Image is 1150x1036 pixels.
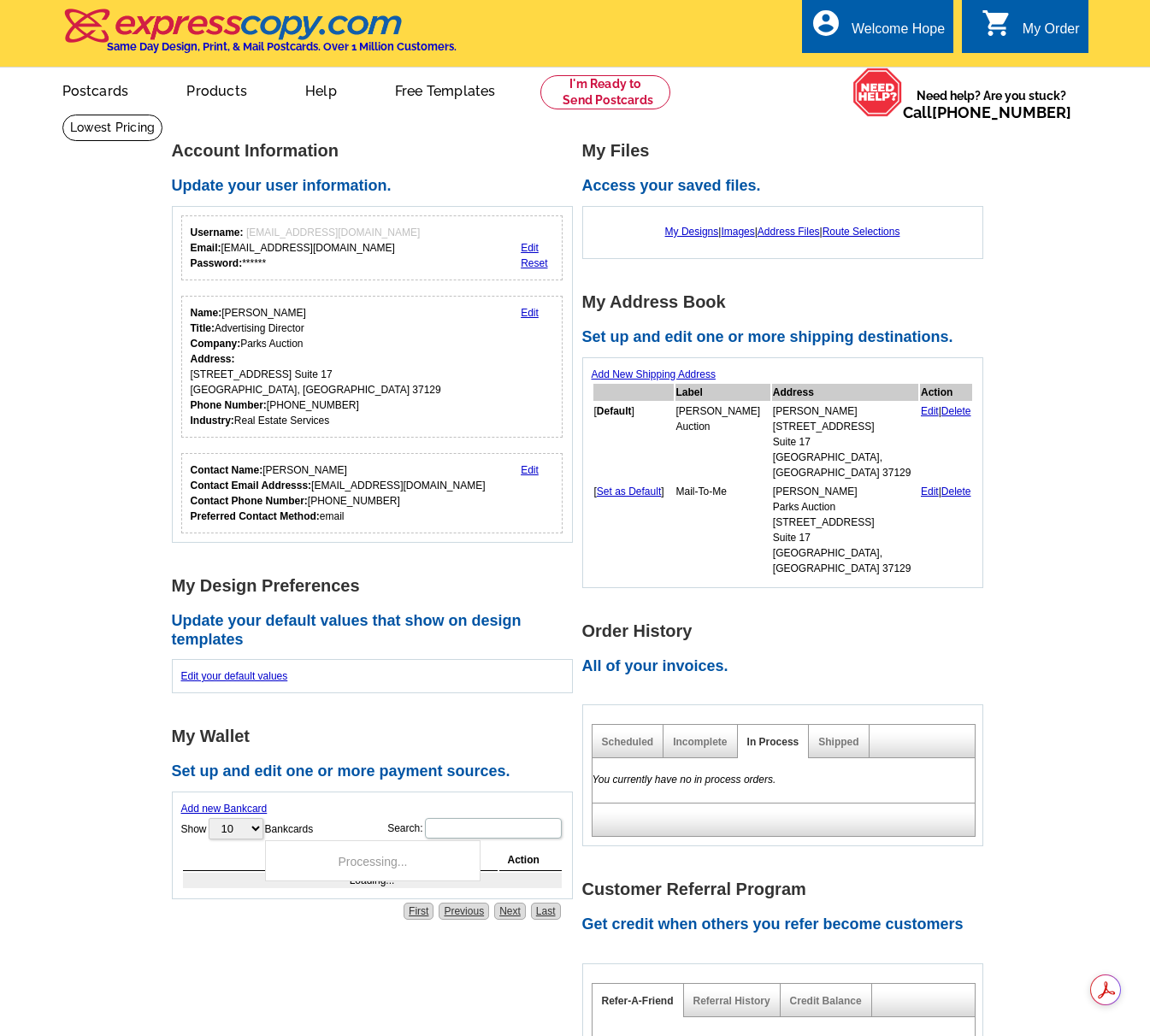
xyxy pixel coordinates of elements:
a: Help [278,69,364,109]
div: My Order [1023,21,1080,45]
a: Add New Shipping Address [592,368,716,380]
td: Mail-To-Me [675,483,770,577]
a: Set as Default [597,486,661,497]
h1: Customer Referral Program [582,880,993,898]
a: shopping_cart My Order [982,19,1080,40]
div: Processing... [265,840,481,881]
h2: Get credit when others you refer become customers [582,915,993,934]
div: [EMAIL_ADDRESS][DOMAIN_NAME] ****** [191,225,421,271]
a: Same Day Design, Print, & Mail Postcards. Over 1 Million Customers. [62,21,457,53]
a: Incomplete [673,736,727,748]
td: [PERSON_NAME] [STREET_ADDRESS] Suite 17 [GEOGRAPHIC_DATA], [GEOGRAPHIC_DATA] 37129 [772,403,918,481]
h2: Set up and edit one or more shipping destinations. [582,328,993,347]
a: Add new Bankcard [181,803,268,815]
a: Address Files [758,226,820,238]
div: Your personal details. [181,296,563,438]
em: You currently have no in process orders. [593,774,776,786]
td: | [920,483,972,577]
h2: Update your default values that show on design templates [172,612,582,649]
strong: Industry: [191,415,234,427]
a: Reset [521,257,547,269]
th: Address [772,384,918,401]
a: Edit [921,486,939,497]
strong: Company: [191,338,241,350]
td: [ ] [593,403,674,481]
a: [PHONE_NUMBER] [932,103,1071,121]
strong: Email: [191,242,221,254]
a: Next [494,903,526,920]
strong: Title: [191,322,215,334]
a: Last [531,903,561,920]
a: Free Templates [368,69,523,109]
a: Referral History [693,995,770,1007]
h1: Order History [582,622,993,640]
div: Your login information. [181,215,563,280]
h1: Account Information [172,142,582,160]
th: Action [499,850,562,871]
span: [EMAIL_ADDRESS][DOMAIN_NAME] [246,227,420,238]
a: Edit [921,405,939,417]
strong: Contact Name: [191,464,263,476]
h2: Set up and edit one or more payment sources. [172,762,582,781]
a: Edit [521,464,539,476]
i: account_circle [811,8,841,38]
td: [PERSON_NAME] Auction [675,403,770,481]
a: Route Selections [823,226,900,238]
div: Who should we contact regarding order issues? [181,453,563,533]
a: Credit Balance [790,995,862,1007]
h1: My Design Preferences [172,577,582,595]
h2: Access your saved files. [582,177,993,196]
a: Scheduled [602,736,654,748]
a: Delete [941,405,971,417]
input: Search: [425,818,562,839]
h4: Same Day Design, Print, & Mail Postcards. Over 1 Million Customers. [107,40,457,53]
th: Action [920,384,972,401]
h2: All of your invoices. [582,657,993,676]
strong: Contact Phone Number: [191,495,308,507]
i: shopping_cart [982,8,1012,38]
a: Images [721,226,754,238]
a: Previous [439,903,489,920]
a: In Process [747,736,799,748]
th: Label [675,384,770,401]
div: [PERSON_NAME] [EMAIL_ADDRESS][DOMAIN_NAME] [PHONE_NUMBER] email [191,462,486,524]
strong: Address: [191,353,235,365]
td: [PERSON_NAME] Parks Auction [STREET_ADDRESS] Suite 17 [GEOGRAPHIC_DATA], [GEOGRAPHIC_DATA] 37129 [772,483,918,577]
td: Loading... [183,873,562,888]
h1: My Wallet [172,727,582,745]
a: Delete [941,486,971,497]
strong: Password: [191,257,243,269]
strong: Contact Email Addresss: [191,480,312,492]
a: Shipped [818,736,858,748]
span: Call [903,103,1071,121]
a: My Designs [665,226,719,238]
a: Edit [521,307,539,319]
div: Welcome Hope [852,21,945,45]
b: Default [597,405,632,417]
strong: Username: [191,227,244,238]
h1: My Address Book [582,293,993,311]
img: help [852,68,903,117]
a: Postcards [35,69,156,109]
span: Need help? Are you stuck? [903,87,1080,121]
div: | | | [592,215,974,248]
div: [PERSON_NAME] Advertising Director Parks Auction [STREET_ADDRESS] Suite 17 [GEOGRAPHIC_DATA], [GE... [191,305,441,428]
select: ShowBankcards [209,818,263,839]
td: [ ] [593,483,674,577]
label: Search: [387,816,563,840]
label: Show Bankcards [181,816,314,841]
h1: My Files [582,142,993,160]
a: Products [159,69,274,109]
a: Refer-A-Friend [602,995,674,1007]
a: Edit [521,242,539,254]
strong: Name: [191,307,222,319]
a: Edit your default values [181,670,288,682]
strong: Preferred Contact Method: [191,510,320,522]
td: | [920,403,972,481]
a: First [404,903,433,920]
h2: Update your user information. [172,177,582,196]
strong: Phone Number: [191,399,267,411]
